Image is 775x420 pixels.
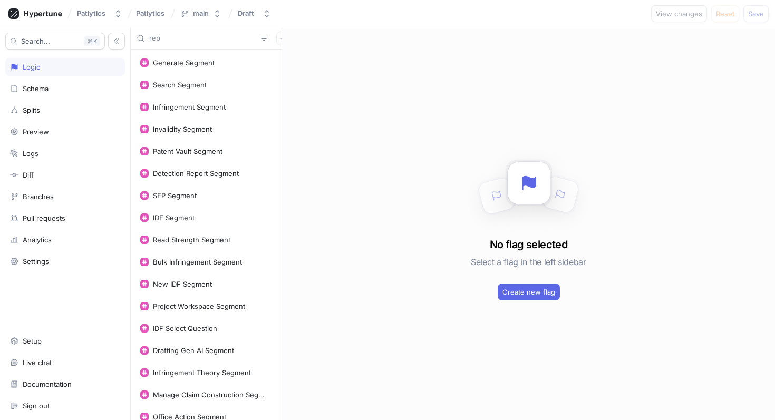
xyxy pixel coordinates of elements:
div: New IDF Segment [153,280,212,288]
div: Patent Vault Segment [153,147,222,155]
div: Drafting Gen AI Segment [153,346,234,355]
div: Infringement Segment [153,103,226,111]
div: Preview [23,128,49,136]
div: Live chat [23,358,52,367]
div: Draft [238,9,254,18]
button: Reset [711,5,739,22]
div: Analytics [23,236,52,244]
div: K [84,36,100,46]
div: Search Segment [153,81,207,89]
span: Patlytics [136,9,164,17]
div: Generate Segment [153,58,215,67]
div: Logic [23,63,40,71]
button: Draft [234,5,275,22]
div: Project Workspace Segment [153,302,245,310]
span: Reset [716,11,734,17]
div: Schema [23,84,49,93]
input: Search... [149,33,256,44]
span: Search... [21,38,50,44]
div: Setup [23,337,42,345]
div: Sign out [23,402,50,410]
div: Bulk Infringement Segment [153,258,242,266]
div: Read Strength Segment [153,236,230,244]
div: Logs [23,149,38,158]
div: Settings [23,257,49,266]
div: Diff [23,171,34,179]
div: Manage Claim Construction Segment [153,390,268,399]
div: Infringement Theory Segment [153,368,251,377]
button: View changes [651,5,707,22]
div: Splits [23,106,40,114]
h5: Select a flag in the left sidebar [471,252,586,271]
div: Pull requests [23,214,65,222]
h3: No flag selected [490,237,567,252]
div: Documentation [23,380,72,388]
div: Invalidity Segment [153,125,212,133]
div: main [193,9,209,18]
div: IDF Segment [153,213,195,222]
button: Save [743,5,769,22]
div: SEP Segment [153,191,197,200]
span: View changes [656,11,702,17]
a: Documentation [5,375,125,393]
div: IDF Select Question [153,324,217,333]
div: Patlytics [77,9,105,18]
button: Search...K [5,33,105,50]
div: Detection Report Segment [153,169,239,178]
span: Create new flag [502,289,555,295]
button: Create new flag [498,284,560,300]
button: Patlytics [73,5,127,22]
div: Branches [23,192,54,201]
button: main [176,5,226,22]
span: Save [748,11,764,17]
